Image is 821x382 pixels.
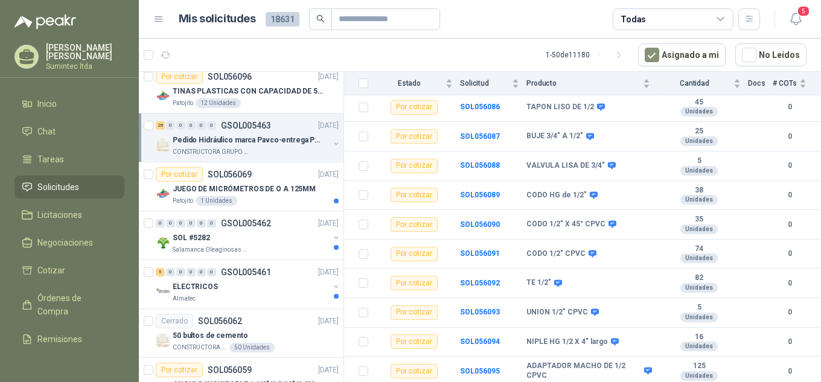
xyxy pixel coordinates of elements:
div: Unidades [680,166,718,176]
p: [DATE] [318,364,339,376]
b: 0 [773,189,807,201]
div: 0 [176,219,185,228]
div: 1 Unidades [196,196,237,206]
th: Producto [526,72,657,95]
span: Producto [526,79,641,88]
a: 0 0 0 0 0 0 GSOL005462[DATE] Company LogoSOL #5282Salamanca Oleaginosas SAS [156,216,341,255]
div: Por cotizar [156,167,203,182]
div: Unidades [680,253,718,263]
b: 74 [657,244,741,254]
th: # COTs [773,72,821,95]
span: 18631 [266,12,299,27]
div: 50 Unidades [229,343,275,352]
b: 0 [773,248,807,259]
b: 0 [773,336,807,348]
div: Unidades [680,136,718,146]
p: [DATE] [318,316,339,327]
a: Cotizar [14,259,124,282]
p: SOL056069 [208,170,252,179]
b: 0 [773,160,807,171]
p: ELECTRICOS [173,281,218,293]
a: SOL056089 [460,191,500,199]
b: ADAPTADOR MACHO DE 1/2 CPVC [526,361,641,380]
div: 0 [197,121,206,130]
span: Licitaciones [37,208,82,221]
div: Por cotizar [156,69,203,84]
p: TINAS PLASTICAS CON CAPACIDAD DE 50 KG [173,86,323,97]
p: [DATE] [318,169,339,180]
div: 0 [187,219,196,228]
a: SOL056090 [460,220,500,229]
div: Por cotizar [391,334,438,349]
b: 5 [657,303,741,313]
b: VALVULA LISA DE 3/4" [526,161,605,171]
a: Inicio [14,92,124,115]
div: 0 [166,121,175,130]
span: Solicitudes [37,180,79,194]
p: CONSTRUCTORA GRUPO FIP [173,343,227,352]
b: NIPLE HG 1/2 X 4" largo [526,337,608,347]
p: GSOL005461 [221,268,271,276]
a: 26 0 0 0 0 0 GSOL005463[DATE] Company LogoPedido Hidráulico marca Pavco-entrega PopayánCONSTRUCTO... [156,118,341,157]
img: Company Logo [156,138,170,152]
th: Estado [375,72,460,95]
b: TE 1/2" [526,278,551,288]
a: Órdenes de Compra [14,287,124,323]
a: Solicitudes [14,176,124,199]
img: Logo peakr [14,14,76,29]
button: Asignado a mi [638,43,726,66]
p: JUEGO DE MICRÓMETROS DE O A 125MM [173,183,316,195]
th: Solicitud [460,72,526,95]
b: 45 [657,98,741,107]
p: SOL056096 [208,72,252,81]
p: GSOL005463 [221,121,271,130]
b: 0 [773,219,807,231]
p: Pedido Hidráulico marca Pavco-entrega Popayán [173,135,323,146]
a: 5 0 0 0 0 0 GSOL005461[DATE] Company LogoELECTRICOSAlmatec [156,265,341,304]
b: 16 [657,333,741,342]
div: 1 - 50 de 11180 [546,45,628,65]
div: 0 [197,219,206,228]
a: SOL056093 [460,308,500,316]
p: SOL056059 [208,366,252,374]
b: SOL056087 [460,132,500,141]
b: 125 [657,361,741,371]
p: 50 bultos de cemento [173,330,248,342]
b: 0 [773,278,807,289]
a: SOL056094 [460,337,500,346]
div: Por cotizar [391,305,438,320]
p: Sumintec ltda [46,63,124,70]
span: search [316,14,325,23]
b: CODO HG de 1/2" [526,191,587,200]
p: Patojito [173,98,193,108]
span: Órdenes de Compra [37,291,113,318]
b: 25 [657,127,741,136]
a: SOL056092 [460,279,500,287]
p: [DATE] [318,120,339,132]
p: SOL #5282 [173,232,210,244]
a: Chat [14,120,124,143]
div: 0 [207,121,216,130]
span: Chat [37,125,56,138]
div: Unidades [680,371,718,381]
span: Tareas [37,153,64,166]
div: Por cotizar [391,247,438,261]
th: Docs [748,72,773,95]
a: SOL056095 [460,367,500,375]
b: TAPON LISO DE 1/2 [526,103,594,112]
p: CONSTRUCTORA GRUPO FIP [173,147,249,157]
img: Company Logo [156,186,170,201]
b: SOL056091 [460,249,500,258]
b: UNION 1/2" CPVC [526,308,588,317]
p: [PERSON_NAME] [PERSON_NAME] [46,43,124,60]
b: 35 [657,215,741,224]
div: Por cotizar [156,363,203,377]
div: 0 [176,268,185,276]
a: Licitaciones [14,203,124,226]
div: Todas [621,13,646,26]
button: 5 [785,8,807,30]
div: Por cotizar [391,129,438,144]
